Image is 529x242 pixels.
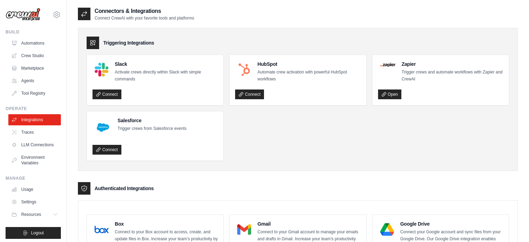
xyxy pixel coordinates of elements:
[95,223,109,236] img: Box Logo
[95,7,194,15] h2: Connectors & Integrations
[400,220,503,227] h4: Google Drive
[8,38,61,49] a: Automations
[8,152,61,169] a: Environment Variables
[6,227,61,239] button: Logout
[115,220,218,227] h4: Box
[118,125,186,132] p: Trigger crews from Salesforce events
[6,29,61,35] div: Build
[21,212,41,217] span: Resources
[6,8,40,21] img: Logo
[8,75,61,86] a: Agents
[115,61,218,68] h4: Slack
[380,63,395,67] img: Zapier Logo
[8,209,61,220] button: Resources
[8,184,61,195] a: Usage
[378,89,401,99] a: Open
[31,230,44,236] span: Logout
[6,106,61,111] div: Operate
[93,89,121,99] a: Connect
[103,39,154,46] h3: Triggering Integrations
[115,69,218,83] p: Activate crews directly within Slack with simple commands
[402,69,503,83] p: Trigger crews and automate workflows with Zapier and CrewAI
[95,63,109,77] img: Slack Logo
[8,196,61,208] a: Settings
[235,89,264,99] a: Connect
[402,61,503,68] h4: Zapier
[118,117,186,124] h4: Salesforce
[257,69,360,83] p: Automate crew activation with powerful HubSpot workflows
[95,15,194,21] p: Connect CrewAI with your favorite tools and platforms
[257,220,360,227] h4: Gmail
[380,223,394,236] img: Google Drive Logo
[8,114,61,125] a: Integrations
[8,139,61,150] a: LLM Connections
[93,145,121,155] a: Connect
[237,223,251,236] img: Gmail Logo
[95,185,154,192] h3: Authenticated Integrations
[8,127,61,138] a: Traces
[257,61,360,68] h4: HubSpot
[237,63,251,77] img: HubSpot Logo
[8,50,61,61] a: Crew Studio
[6,175,61,181] div: Manage
[8,63,61,74] a: Marketplace
[8,88,61,99] a: Tool Registry
[95,119,111,136] img: Salesforce Logo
